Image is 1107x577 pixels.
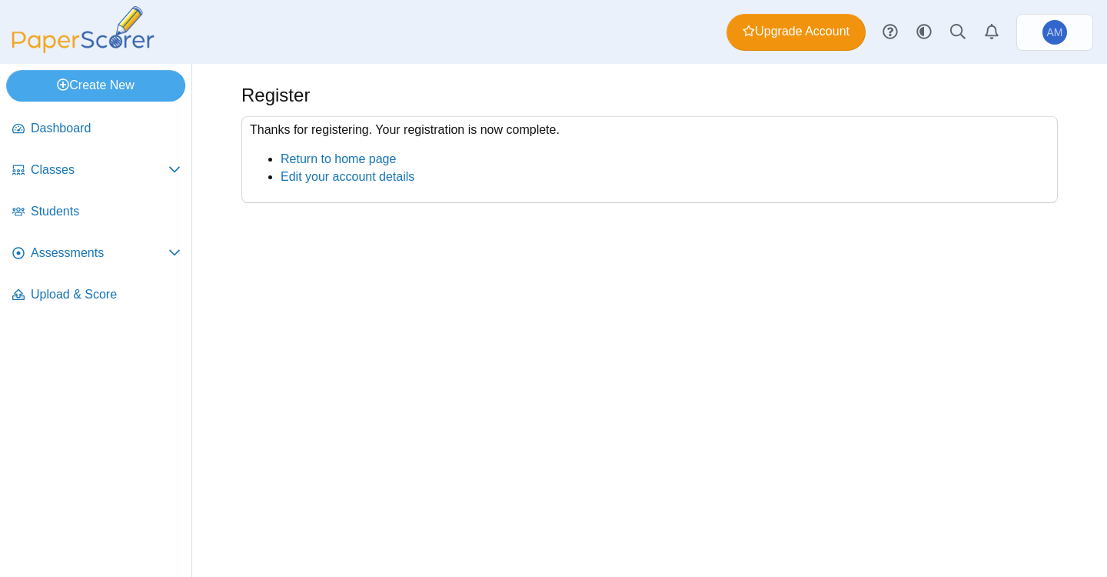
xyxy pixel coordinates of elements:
[975,15,1009,49] a: Alerts
[31,120,181,137] span: Dashboard
[6,277,187,314] a: Upload & Score
[6,6,160,53] img: PaperScorer
[31,162,168,178] span: Classes
[31,245,168,262] span: Assessments
[1042,20,1067,45] span: Akanke Mason-Hogans
[281,152,396,165] a: Return to home page
[6,152,187,189] a: Classes
[6,42,160,55] a: PaperScorer
[31,203,181,220] span: Students
[6,235,187,272] a: Assessments
[31,286,181,303] span: Upload & Score
[6,70,185,101] a: Create New
[1047,27,1063,38] span: Akanke Mason-Hogans
[6,111,187,148] a: Dashboard
[743,23,849,40] span: Upgrade Account
[726,14,866,51] a: Upgrade Account
[241,116,1058,203] div: Thanks for registering. Your registration is now complete.
[6,194,187,231] a: Students
[1016,14,1093,51] a: Akanke Mason-Hogans
[281,170,414,183] a: Edit your account details
[241,82,310,108] h1: Register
